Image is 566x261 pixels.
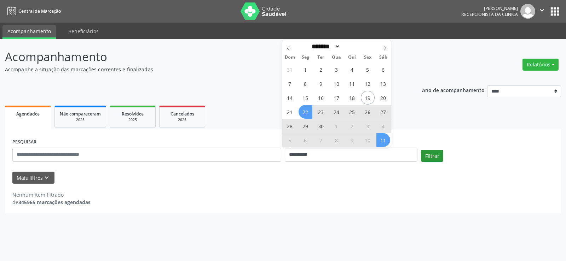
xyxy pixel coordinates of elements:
[63,25,104,37] a: Beneficiários
[43,174,51,182] i: keyboard_arrow_down
[376,91,390,105] span: Setembro 20, 2025
[535,4,549,19] button: 
[299,133,312,147] span: Outubro 6, 2025
[345,105,359,119] span: Setembro 25, 2025
[283,91,297,105] span: Setembro 14, 2025
[314,133,328,147] span: Outubro 7, 2025
[283,119,297,133] span: Setembro 28, 2025
[164,117,200,123] div: 2025
[314,77,328,90] span: Setembro 9, 2025
[461,11,518,17] span: Recepcionista da clínica
[330,105,343,119] span: Setembro 24, 2025
[329,55,344,60] span: Qua
[520,4,535,19] img: img
[345,77,359,90] span: Setembro 11, 2025
[376,133,390,147] span: Outubro 11, 2025
[361,133,375,147] span: Outubro 10, 2025
[361,77,375,90] span: Setembro 12, 2025
[314,63,328,76] span: Setembro 2, 2025
[340,43,364,50] input: Year
[16,111,40,117] span: Agendados
[361,91,375,105] span: Setembro 19, 2025
[12,191,91,198] div: Nenhum item filtrado
[115,117,150,123] div: 2025
[361,63,375,76] span: Setembro 5, 2025
[60,111,101,117] span: Não compareceram
[461,5,518,11] div: [PERSON_NAME]
[375,55,391,60] span: Sáb
[314,91,328,105] span: Setembro 16, 2025
[299,91,312,105] span: Setembro 15, 2025
[299,119,312,133] span: Setembro 29, 2025
[5,48,394,66] p: Acompanhamento
[330,91,343,105] span: Setembro 17, 2025
[376,63,390,76] span: Setembro 6, 2025
[282,55,298,60] span: Dom
[12,198,91,206] div: de
[299,105,312,119] span: Setembro 22, 2025
[60,117,101,123] div: 2025
[314,105,328,119] span: Setembro 23, 2025
[345,91,359,105] span: Setembro 18, 2025
[299,63,312,76] span: Setembro 1, 2025
[422,85,485,94] p: Ano de acompanhamento
[12,137,36,148] label: PESQUISAR
[314,119,328,133] span: Setembro 30, 2025
[310,43,341,50] select: Month
[299,77,312,90] span: Setembro 8, 2025
[18,8,61,14] span: Central de Marcação
[522,59,559,71] button: Relatórios
[330,119,343,133] span: Outubro 1, 2025
[2,25,56,39] a: Acompanhamento
[330,133,343,147] span: Outubro 8, 2025
[344,55,360,60] span: Qui
[360,55,375,60] span: Sex
[421,150,443,162] button: Filtrar
[376,105,390,119] span: Setembro 27, 2025
[122,111,144,117] span: Resolvidos
[5,5,61,17] a: Central de Marcação
[345,63,359,76] span: Setembro 4, 2025
[5,66,394,73] p: Acompanhe a situação das marcações correntes e finalizadas
[361,105,375,119] span: Setembro 26, 2025
[376,77,390,90] span: Setembro 13, 2025
[313,55,329,60] span: Ter
[18,199,91,206] strong: 345965 marcações agendadas
[298,55,313,60] span: Seg
[12,172,54,184] button: Mais filtroskeyboard_arrow_down
[549,5,561,18] button: apps
[283,63,297,76] span: Agosto 31, 2025
[345,119,359,133] span: Outubro 2, 2025
[361,119,375,133] span: Outubro 3, 2025
[376,119,390,133] span: Outubro 4, 2025
[538,6,546,14] i: 
[283,77,297,90] span: Setembro 7, 2025
[330,63,343,76] span: Setembro 3, 2025
[283,133,297,147] span: Outubro 5, 2025
[345,133,359,147] span: Outubro 9, 2025
[171,111,194,117] span: Cancelados
[283,105,297,119] span: Setembro 21, 2025
[330,77,343,90] span: Setembro 10, 2025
